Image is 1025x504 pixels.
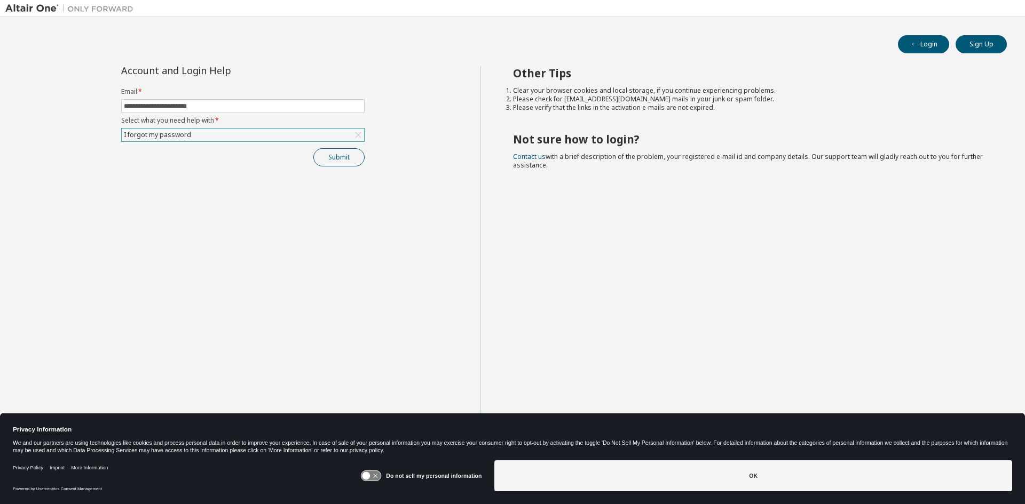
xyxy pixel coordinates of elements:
[513,152,983,170] span: with a brief description of the problem, your registered e-mail id and company details. Our suppo...
[122,129,364,141] div: I forgot my password
[313,148,365,166] button: Submit
[5,3,139,14] img: Altair One
[122,129,193,141] div: I forgot my password
[121,116,365,125] label: Select what you need help with
[513,103,988,112] li: Please verify that the links in the activation e-mails are not expired.
[121,87,365,96] label: Email
[898,35,949,53] button: Login
[513,66,988,80] h2: Other Tips
[956,35,1007,53] button: Sign Up
[513,95,988,103] li: Please check for [EMAIL_ADDRESS][DOMAIN_NAME] mails in your junk or spam folder.
[513,152,546,161] a: Contact us
[121,66,316,75] div: Account and Login Help
[513,86,988,95] li: Clear your browser cookies and local storage, if you continue experiencing problems.
[513,132,988,146] h2: Not sure how to login?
